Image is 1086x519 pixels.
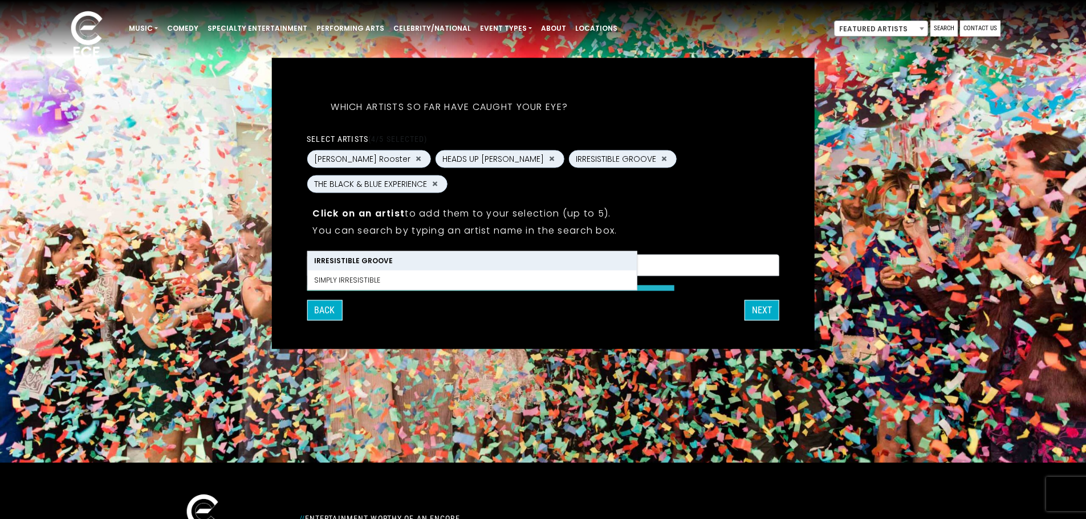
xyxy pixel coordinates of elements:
[576,153,656,165] span: IRRESISTIBLE GROOVE
[307,133,427,144] label: Select artists
[571,19,622,38] a: Locations
[312,19,389,38] a: Performing Arts
[745,300,779,320] button: Next
[547,154,556,164] button: Remove HEADS UP PENNY
[442,153,544,165] span: HEADS UP [PERSON_NAME]
[834,21,928,36] span: Featured Artists
[368,134,428,143] span: (4/5 selected)
[475,19,536,38] a: Event Types
[307,251,636,270] li: IRRESISTIBLE GROOVE
[312,206,774,220] p: to add them to your selection (up to 5).
[389,19,475,38] a: Celebrity/National
[960,21,1000,36] a: Contact Us
[58,8,115,63] img: ece_new_logo_whitev2-1.png
[203,19,312,38] a: Specialty Entertainment
[307,270,636,289] li: Simply Irresistible
[307,300,342,320] button: Back
[124,19,162,38] a: Music
[307,86,592,127] h5: Which artists so far have caught your eye?
[312,206,405,219] strong: Click on an artist
[312,223,774,237] p: You can search by typing an artist name in the search box.
[430,179,440,189] button: Remove THE BLACK & BLUE EXPERIENCE
[314,153,410,165] span: [PERSON_NAME] Rooster
[536,19,571,38] a: About
[835,21,928,37] span: Featured Artists
[162,19,203,38] a: Comedy
[414,154,423,164] button: Remove Bantum Rooster
[314,178,427,190] span: THE BLACK & BLUE EXPERIENCE
[660,154,669,164] button: Remove IRRESISTIBLE GROOVE
[930,21,958,36] a: Search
